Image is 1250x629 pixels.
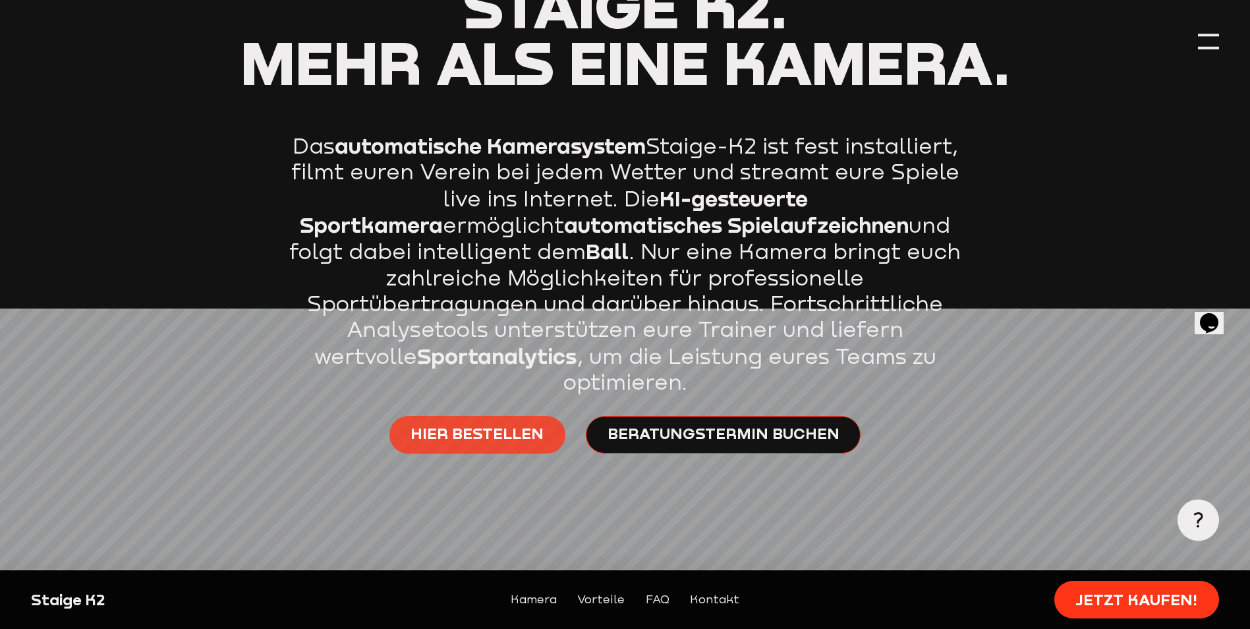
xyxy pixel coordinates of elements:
[417,343,577,369] strong: Sportanalytics
[1195,295,1237,334] iframe: chat widget
[564,212,909,237] strong: automatisches Spielaufzeichnen
[608,423,839,444] span: Beratungstermin buchen
[335,133,646,158] strong: automatische Kamerasystem
[1054,581,1219,618] a: Jetzt kaufen!
[411,423,544,444] span: Hier bestellen
[690,591,739,609] a: Kontakt
[300,185,808,237] strong: KI-gesteuerte Sportkamera
[646,591,669,609] a: FAQ
[586,238,629,264] strong: Ball
[31,589,316,610] div: Staige K2
[511,591,557,609] a: Kamera
[389,416,565,454] a: Hier bestellen
[577,591,625,609] a: Vorteile
[279,133,971,396] p: Das Staige-K2 ist fest installiert, filmt euren Verein bei jedem Wetter und streamt eure Spiele l...
[586,416,861,454] a: Beratungstermin buchen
